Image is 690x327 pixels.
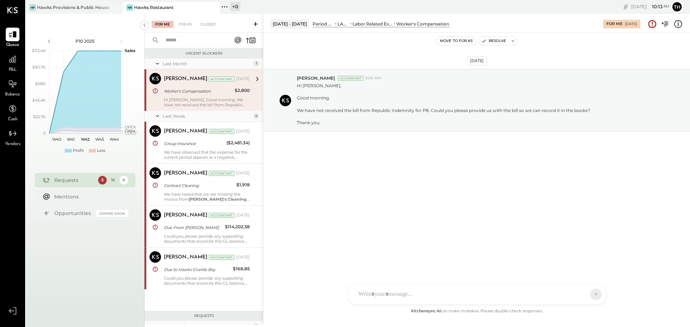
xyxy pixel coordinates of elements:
text: $113.4K [32,48,46,53]
button: Move to for ks [437,37,476,45]
div: Requests [148,313,259,318]
div: Group Insurance [164,140,224,147]
div: $2,800 [235,87,250,94]
a: Vendors [0,127,25,148]
div: [PERSON_NAME] [164,254,207,261]
div: $1,918 [236,181,250,188]
div: Profit [73,148,84,154]
div: Hawks Provisions & Public House [37,4,109,10]
div: For Me [606,21,622,27]
div: Mentions [54,193,125,200]
span: [PERSON_NAME] [297,75,335,81]
p: We have noted that we are missing the invoice from for the . To ensure accurate records, we have ... [164,192,250,202]
div: 4 [253,113,259,119]
text: W44 [109,137,119,142]
div: Contract Cleaning [164,182,234,189]
div: Due From [PERSON_NAME] [164,224,223,231]
text: W43 [95,137,104,142]
div: 1 [253,61,259,66]
span: 9:04 AM [365,75,381,81]
span: Balance [5,92,20,98]
div: 16 [109,176,118,184]
div: HP [29,4,36,11]
div: [DATE] [631,3,670,10]
div: $114,202.38 [225,223,250,230]
div: Accountant [209,255,234,260]
div: [DATE] [625,22,637,27]
div: HR [126,4,133,11]
div: Last Month [163,61,252,67]
div: Opportunities [54,210,92,217]
div: Last Week [163,113,252,119]
text: $68K [35,81,46,86]
div: [PERSON_NAME] [164,75,207,83]
div: Worker's Compensation [396,21,449,27]
button: Th [671,1,683,13]
div: ($2,481.34) [226,139,250,146]
div: [PERSON_NAME] [164,170,207,177]
text: $90.7K [32,65,46,70]
text: OPEX [125,125,136,130]
div: [DATE] [467,56,487,65]
text: 0 [43,131,46,136]
text: W42 [81,137,89,142]
div: P10 2025 [55,38,116,44]
div: Closed [197,21,219,28]
div: Accountant [209,76,234,81]
button: Resolve [479,37,509,45]
div: Hawks Restaurant [134,4,174,10]
div: Labor Related Expenses [353,21,393,27]
div: copy link [622,3,629,10]
div: [DATE] [236,254,250,260]
div: Accountant [209,129,234,134]
div: Could you please provide any supporting documents that reconcile this GL balance for each period?... [164,234,250,244]
div: [DATE] [236,129,250,134]
div: [DATE] - [DATE] [271,19,309,28]
div: 5 [98,176,107,184]
div: We have observed that the expense for the current period appears as a negative amount due to a ve... [164,150,250,160]
text: W41 [67,137,75,142]
a: P&L [0,52,25,73]
div: Accountant [338,76,363,81]
div: Could you please provide any supporting documents that reconcile this GL balance for each period?... [164,276,250,286]
a: Queue [0,28,25,48]
div: For KS [175,21,195,28]
a: Cash [0,102,25,123]
div: LABOR [337,21,349,27]
strong: [PERSON_NAME]'s Cleaning Services [164,197,249,207]
text: $45.4K [32,98,46,103]
div: Period P&L [313,21,334,27]
span: Cash [8,116,17,123]
div: [DATE] [236,170,250,176]
div: + 0 [230,2,240,11]
text: W40 [52,137,61,142]
a: Balance [0,77,25,98]
div: Accountant [209,213,234,218]
div: Accountant [209,171,234,176]
div: Loss [97,148,105,154]
text: Sales [125,48,135,53]
div: $168.85 [233,265,250,272]
div: For Me [152,21,174,28]
div: Hi [PERSON_NAME], Good morning. We have not received the bill from Republic Indemnity for P8. Cou... [164,97,250,107]
div: Worker's Compensation [164,88,233,95]
span: P&L [9,67,17,73]
div: Urgent Blockers [148,51,259,56]
div: [DATE] [236,76,250,82]
div: Requests [54,177,95,184]
div: Coming Soon [96,210,128,217]
div: [PERSON_NAME] [164,128,207,135]
text: Occu... [125,128,137,133]
div: Due to Hawks Granite Bay [164,266,231,273]
div: 6 [120,176,128,184]
text: COGS [125,131,137,136]
span: Queue [6,42,19,48]
div: [DATE] [236,212,250,218]
text: $22.7K [33,114,46,119]
p: Hi [PERSON_NAME], Good morning. We have not received the bill from Republic Indemnity for P8. Cou... [297,83,590,126]
span: Vendors [5,141,20,148]
div: [PERSON_NAME] [164,212,207,219]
